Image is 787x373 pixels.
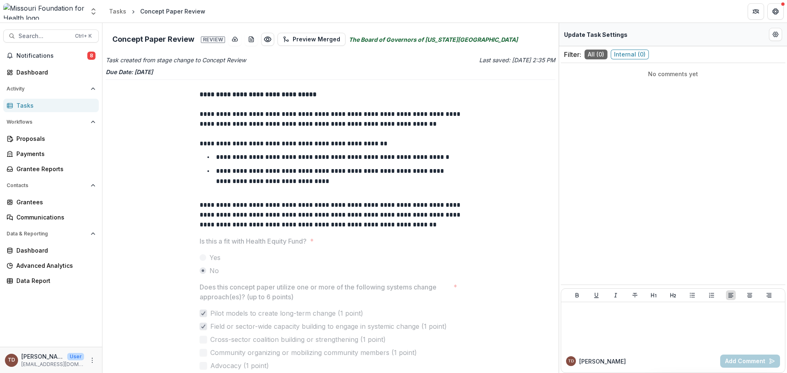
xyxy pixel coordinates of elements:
[3,49,99,62] button: Notifications8
[16,149,92,158] div: Payments
[591,290,601,300] button: Underline
[140,7,205,16] div: Concept Paper Review
[564,50,581,59] p: Filter:
[564,70,782,78] p: No comments yet
[748,3,764,20] button: Partners
[16,134,92,143] div: Proposals
[745,290,755,300] button: Align Center
[3,82,99,95] button: Open Activity
[611,50,649,59] span: Internal ( 0 )
[764,290,774,300] button: Align Right
[261,33,274,46] button: Preview fe8367b3-fb1b-42f8-a492-6c2fa798e793.pdf
[687,290,697,300] button: Bullet List
[3,244,99,257] a: Dashboard
[106,5,130,17] a: Tasks
[3,274,99,287] a: Data Report
[88,3,99,20] button: Open entity switcher
[7,183,87,188] span: Contacts
[611,290,621,300] button: Italicize
[668,290,678,300] button: Heading 2
[3,210,99,224] a: Communications
[7,119,87,125] span: Workflows
[769,28,782,41] button: Edit Form Settings
[349,35,518,44] i: The Board of Governors of [US_STATE][GEOGRAPHIC_DATA]
[3,162,99,176] a: Grantee Reports
[112,35,225,44] h2: Concept Paper Review
[564,30,628,39] p: Update Task Settings
[210,321,447,331] span: Field or sector-wide capacity building to engage in systemic change (1 point)
[3,3,84,20] img: Missouri Foundation for Health logo
[210,335,386,344] span: Cross-sector coalition building or strengthening (1 point)
[3,195,99,209] a: Grantees
[16,165,92,173] div: Grantee Reports
[16,101,92,110] div: Tasks
[3,66,99,79] a: Dashboard
[210,361,269,371] span: Advocacy (1 point)
[210,308,363,318] span: Pilot models to create long-term change (1 point)
[67,353,84,360] p: User
[200,282,450,302] p: Does this concept paper utilize one or more of the following systems change approach(es)? (up to ...
[87,52,96,60] span: 8
[720,355,780,368] button: Add Comment
[7,231,87,237] span: Data & Reporting
[210,348,417,357] span: Community organizing or mobilizing community members (1 point)
[87,355,97,365] button: More
[16,261,92,270] div: Advanced Analytics
[630,290,640,300] button: Strike
[3,29,99,43] button: Search...
[21,361,84,368] p: [EMAIL_ADDRESS][DOMAIN_NAME]
[572,290,582,300] button: Bold
[200,236,307,246] p: Is this a fit with Health Equity Fund?
[245,33,258,46] button: download-word-button
[332,56,556,64] p: Last saved: [DATE] 2:35 PM
[707,290,716,300] button: Ordered List
[277,33,346,46] button: Preview Merged
[228,33,241,46] button: download-button
[649,290,659,300] button: Heading 1
[16,198,92,206] div: Grantees
[209,253,221,262] span: Yes
[7,86,87,92] span: Activity
[106,68,555,76] p: Due Date: [DATE]
[73,32,93,41] div: Ctrl + K
[16,52,87,59] span: Notifications
[109,7,126,16] div: Tasks
[568,359,574,363] div: Ty Dowdy
[16,246,92,255] div: Dashboard
[585,50,607,59] span: All ( 0 )
[106,56,329,64] p: Task created from stage change to Concept Review
[16,276,92,285] div: Data Report
[18,33,70,40] span: Search...
[3,147,99,161] a: Payments
[21,352,64,361] p: [PERSON_NAME]
[106,5,209,17] nav: breadcrumb
[209,266,219,276] span: No
[8,357,15,363] div: Ty Dowdy
[726,290,736,300] button: Align Left
[3,179,99,192] button: Open Contacts
[201,36,225,43] span: Review
[3,99,99,112] a: Tasks
[3,227,99,240] button: Open Data & Reporting
[3,115,99,129] button: Open Workflows
[16,213,92,222] div: Communications
[767,3,784,20] button: Get Help
[3,259,99,272] a: Advanced Analytics
[3,132,99,145] a: Proposals
[16,68,92,77] div: Dashboard
[579,357,626,366] p: [PERSON_NAME]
